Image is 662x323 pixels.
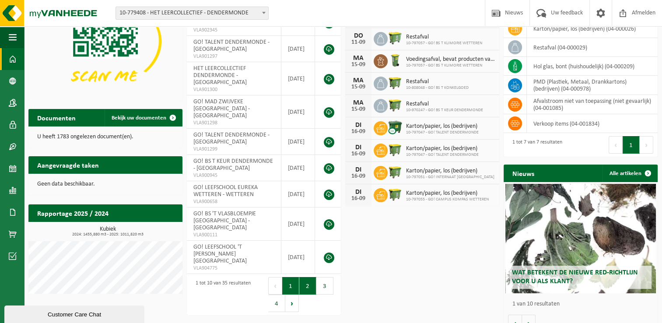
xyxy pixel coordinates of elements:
p: U heeft 1783 ongelezen document(en). [37,134,174,140]
img: WB-1100-HPE-GN-50 [388,142,403,157]
img: WB-1100-HPE-GN-51 [388,187,403,202]
span: 10-797057 - GO! BS T KLIMOPJE WETTEREN [406,63,495,68]
td: karton/papier, los (bedrijven) (04-000026) [527,19,658,38]
span: Restafval [406,34,482,41]
button: 1 [623,136,640,154]
div: 1 tot 7 van 7 resultaten [508,135,562,154]
h2: Nieuws [504,165,543,182]
span: GO! LEEFSCHOOL EUREKA WETTEREN - WETTEREN [193,184,258,198]
div: 1 tot 10 van 35 resultaten [191,276,251,313]
span: 10-970247 - GO! BS T KEUR DENDERMONDE [406,108,483,113]
td: [DATE] [281,155,315,181]
span: 10-808048 - GO! BS T KONKELGOED [406,85,469,91]
span: 10-797047 - GO! TALENT DENDERMONDE [406,152,479,158]
td: [DATE] [281,241,315,274]
div: 16-09 [350,196,367,202]
span: Karton/papier, los (bedrijven) [406,168,494,175]
a: Alle artikelen [602,165,657,182]
td: [DATE] [281,95,315,129]
button: Next [640,136,653,154]
div: MA [350,77,367,84]
div: DI [350,122,367,129]
button: 2 [299,277,316,295]
div: 15-09 [350,62,367,68]
button: 3 [316,277,333,295]
span: VLA900945 [193,172,274,179]
span: Voedingsafval, bevat producten van dierlijke oorsprong, onverpakt, categorie 3 [406,56,495,63]
div: DI [350,144,367,151]
span: VLA902345 [193,27,274,34]
div: MA [350,99,367,106]
span: Karton/papier, los (bedrijven) [406,145,479,152]
td: PMD (Plastiek, Metaal, Drankkartons) (bedrijven) (04-000978) [527,76,658,95]
td: [DATE] [281,181,315,207]
a: Bekijk rapportage [117,221,182,239]
span: 10-797055 - GO! CAMPUS KOMPAS WETTEREN [406,197,489,202]
td: [DATE] [281,62,315,95]
span: GO! TALENT DENDERMONDE - [GEOGRAPHIC_DATA] [193,39,270,53]
span: Restafval [406,101,483,108]
td: restafval (04-000029) [527,38,658,57]
div: 15-09 [350,106,367,112]
span: GO! MAD ZWIJVEKE [GEOGRAPHIC_DATA] - [GEOGRAPHIC_DATA] [193,98,250,119]
span: 10-797057 - GO! BS T KLIMOPJE WETTEREN [406,41,482,46]
span: VLA901297 [193,53,274,60]
span: Bekijk uw documenten [112,115,166,121]
img: WB-0660-HPE-GN-51 [388,31,403,46]
td: afvalstroom niet van toepassing (niet gevaarlijk) (04-001085) [527,95,658,114]
span: GO! LEEFSCHOOL 'T [PERSON_NAME][GEOGRAPHIC_DATA] [193,244,247,264]
span: GO! BS T KEUR DENDERMONDE - [GEOGRAPHIC_DATA] [193,158,273,172]
span: VLA900111 [193,232,274,239]
span: VLA901299 [193,146,274,153]
span: HET LEERCOLLECTIEF DENDERMONDE - [GEOGRAPHIC_DATA] [193,65,247,86]
div: DO [350,32,367,39]
span: Restafval [406,78,469,85]
img: WB-0140-HPE-GN-50 [388,53,403,68]
div: 16-09 [350,173,367,179]
span: GO! TALENT DENDERMONDE - [GEOGRAPHIC_DATA] [193,132,270,145]
div: DI [350,166,367,173]
td: hol glas, bont (huishoudelijk) (04-000209) [527,57,658,76]
iframe: chat widget [4,304,146,323]
span: Wat betekent de nieuwe RED-richtlijn voor u als klant? [512,269,638,284]
span: 10-779408 - HET LEERCOLLECTIEF - DENDERMONDE [116,7,269,20]
div: 15-09 [350,84,367,90]
h3: Kubiek [33,226,182,237]
a: Bekijk uw documenten [105,109,182,126]
button: 4 [268,295,285,312]
span: Karton/papier, los (bedrijven) [406,190,489,197]
span: 2024: 1455,880 m3 - 2025: 1011,820 m3 [33,232,182,237]
p: Geen data beschikbaar. [37,181,174,187]
button: Previous [609,136,623,154]
img: WB-1100-HPE-GN-50 [388,98,403,112]
td: [DATE] [281,207,315,241]
img: WB-1100-HPE-GN-51 [388,75,403,90]
button: Previous [268,277,282,295]
span: Karton/papier, los (bedrijven) [406,123,479,130]
img: WB-1100-CU [388,120,403,135]
div: MA [350,55,367,62]
span: 10-779408 - HET LEERCOLLECTIEF - DENDERMONDE [116,7,268,19]
button: Next [285,295,299,312]
span: VLA901298 [193,119,274,126]
span: 10-797047 - GO! TALENT DENDERMONDE [406,130,479,135]
td: verkoop items (04-001834) [527,114,658,133]
span: VLA901300 [193,86,274,93]
div: 16-09 [350,129,367,135]
span: VLA904775 [193,265,274,272]
h2: Aangevraagde taken [28,156,108,173]
h2: Documenten [28,109,84,126]
td: [DATE] [281,36,315,62]
span: 10-797051 - GO! INTERNAAT [GEOGRAPHIC_DATA] [406,175,494,180]
button: 1 [282,277,299,295]
td: [DATE] [281,129,315,155]
a: Wat betekent de nieuwe RED-richtlijn voor u als klant? [505,184,656,293]
span: VLA900658 [193,198,274,205]
img: WB-1100-HPE-GN-50 [388,165,403,179]
h2: Rapportage 2025 / 2024 [28,204,117,221]
div: 11-09 [350,39,367,46]
div: 16-09 [350,151,367,157]
p: 1 van 10 resultaten [512,301,653,307]
span: GO! BS 'T VLASBLOEMPJE [GEOGRAPHIC_DATA] - [GEOGRAPHIC_DATA] [193,211,256,231]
